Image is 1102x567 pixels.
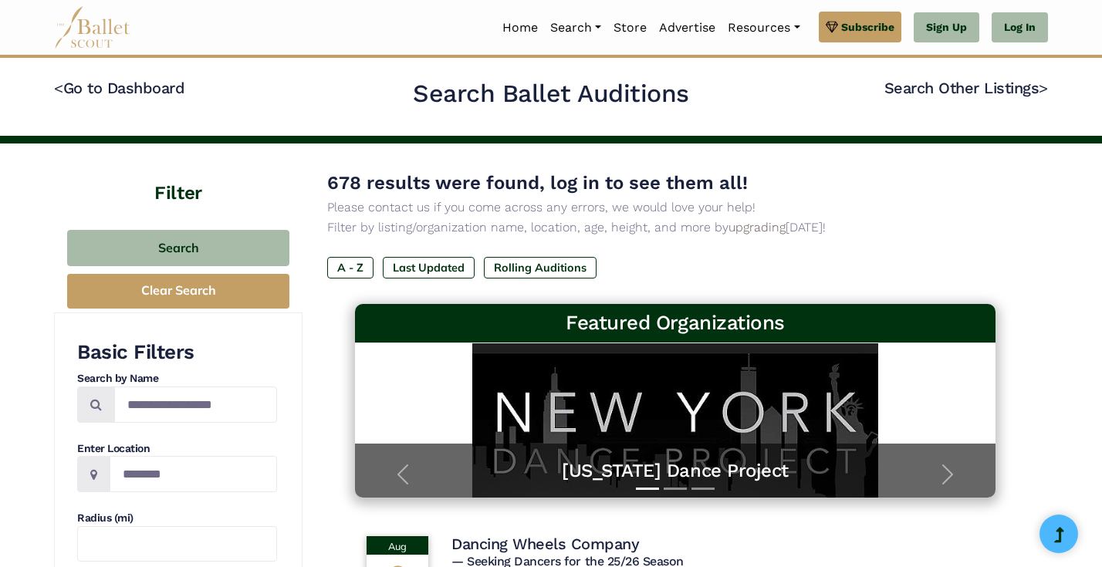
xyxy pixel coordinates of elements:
[691,480,715,498] button: Slide 3
[327,197,1023,218] p: Please contact us if you come across any errors, we would love your help!
[370,359,980,482] a: [US_STATE] Dance ProjectThis program is all about helping dancers launch their careers—no matter ...
[914,12,979,43] a: Sign Up
[54,79,184,97] a: <Go to Dashboard
[54,143,303,207] h4: Filter
[496,12,544,44] a: Home
[636,480,659,498] button: Slide 1
[110,456,277,492] input: Location
[327,218,1023,238] p: Filter by listing/organization name, location, age, height, and more by [DATE]!
[327,172,748,194] span: 678 results were found, log in to see them all!
[728,220,786,235] a: upgrading
[826,19,838,35] img: gem.svg
[77,371,277,386] h4: Search by Name
[77,511,277,526] h4: Radius (mi)
[77,441,277,457] h4: Enter Location
[67,274,289,309] button: Clear Search
[544,12,607,44] a: Search
[484,257,597,278] label: Rolling Auditions
[884,79,1048,97] a: Search Other Listings>
[367,536,428,555] div: Aug
[370,359,980,383] h5: [US_STATE] Dance Project
[367,310,983,336] h3: Featured Organizations
[383,257,475,278] label: Last Updated
[77,339,277,366] h3: Basic Filters
[607,12,653,44] a: Store
[413,78,689,110] h2: Search Ballet Auditions
[819,12,901,42] a: Subscribe
[722,12,806,44] a: Resources
[653,12,722,44] a: Advertise
[1039,78,1048,97] code: >
[67,230,289,266] button: Search
[370,459,980,483] a: [US_STATE] Dance Project
[992,12,1048,43] a: Log In
[327,257,374,278] label: A - Z
[54,78,63,97] code: <
[841,19,894,35] span: Subscribe
[451,534,639,554] h4: Dancing Wheels Company
[114,386,277,423] input: Search by names...
[664,480,687,498] button: Slide 2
